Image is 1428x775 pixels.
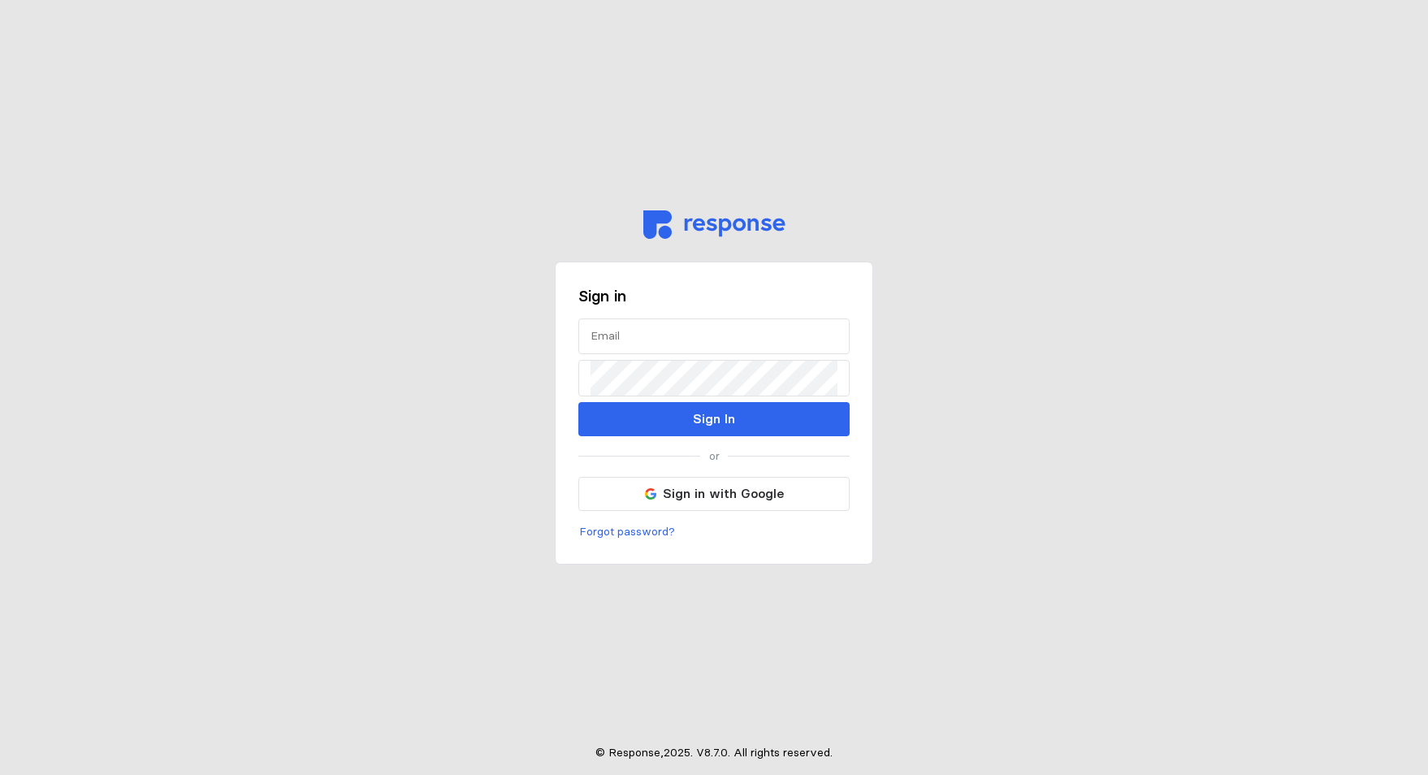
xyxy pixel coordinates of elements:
[578,402,850,436] button: Sign In
[591,319,837,354] input: Email
[578,477,850,511] button: Sign in with Google
[645,488,656,500] img: svg%3e
[709,448,720,465] p: or
[643,210,785,239] img: svg%3e
[578,522,676,542] button: Forgot password?
[663,483,784,504] p: Sign in with Google
[579,523,675,541] p: Forgot password?
[578,285,850,307] h3: Sign in
[595,744,833,762] p: © Response, 2025 . V 8.7.0 . All rights reserved.
[693,409,735,429] p: Sign In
